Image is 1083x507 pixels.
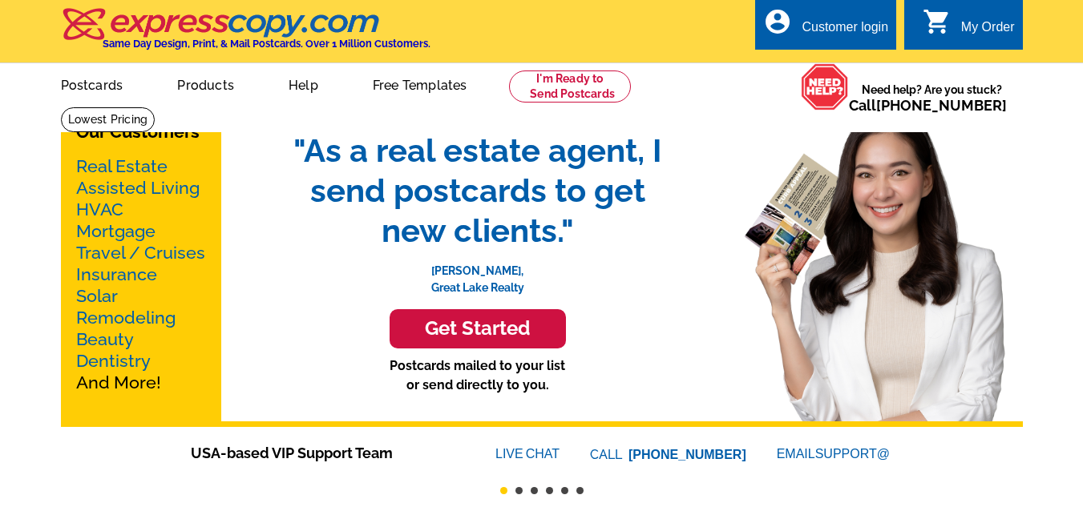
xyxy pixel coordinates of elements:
a: Assisted Living [76,178,200,198]
p: Postcards mailed to your list or send directly to you. [277,356,678,395]
h4: Same Day Design, Print, & Mail Postcards. Over 1 Million Customers. [103,38,430,50]
img: help [801,63,849,111]
button: 4 of 6 [546,487,553,494]
span: Call [849,97,1007,114]
a: Postcards [35,65,149,103]
font: SUPPORT@ [815,445,892,464]
a: Beauty [76,329,134,349]
a: [PHONE_NUMBER] [876,97,1007,114]
i: shopping_cart [923,7,952,36]
p: [PERSON_NAME], Great Lake Realty [277,251,678,296]
a: Travel / Cruises [76,243,205,263]
button: 5 of 6 [561,487,568,494]
a: Mortgage [76,221,156,241]
a: [PHONE_NUMBER] [628,448,746,461]
a: LIVECHAT [495,447,560,461]
span: "As a real estate agent, I send postcards to get new clients." [277,131,678,251]
a: Insurance [76,264,157,284]
a: account_circle Customer login [763,18,888,38]
p: And More! [76,155,206,393]
button: 6 of 6 [576,487,584,494]
a: Dentistry [76,351,151,371]
h3: Get Started [410,317,546,340]
a: Help [263,65,344,103]
i: account_circle [763,7,792,36]
a: Same Day Design, Print, & Mail Postcards. Over 1 Million Customers. [61,19,430,50]
button: 1 of 6 [500,487,507,494]
div: Customer login [802,20,888,42]
a: shopping_cart My Order [923,18,1015,38]
a: HVAC [76,199,123,219]
div: My Order [961,20,1015,42]
span: Need help? Are you stuck? [849,82,1015,114]
a: EMAILSUPPORT@ [777,447,892,461]
font: LIVE [495,445,526,464]
span: USA-based VIP Support Team [191,442,447,464]
a: Products [152,65,260,103]
a: Solar [76,286,118,306]
a: Free Templates [347,65,493,103]
a: Real Estate [76,156,168,176]
font: CALL [590,445,624,465]
button: 2 of 6 [515,487,523,494]
a: Remodeling [76,308,176,328]
a: Get Started [277,309,678,348]
button: 3 of 6 [531,487,538,494]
